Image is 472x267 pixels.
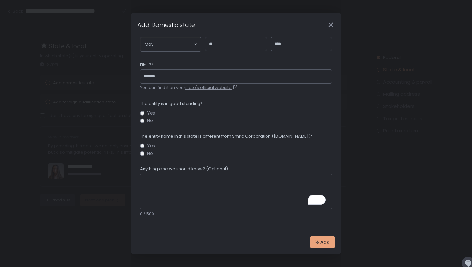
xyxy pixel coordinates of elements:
button: Add [310,236,335,248]
a: state's official website [185,85,239,91]
h1: Add Domestic state [137,21,195,29]
span: May [145,41,153,48]
div: Close [320,21,341,29]
span: No [147,118,153,123]
span: You can find it on your [140,85,332,91]
span: The entity name in this state is different from Smirc Corporation ([DOMAIN_NAME])* [140,133,312,139]
span: Anything else we should know? (Optional) [140,166,228,172]
span: The entity is in good standing* [140,101,202,107]
textarea: To enrich screen reader interactions, please activate Accessibility in Grammarly extension settings [140,174,332,209]
input: Yes [140,111,144,115]
span: File #* [140,62,153,68]
span: Add [320,239,330,245]
span: No [147,151,153,156]
input: Search for option [153,41,193,48]
div: Search for option [140,37,201,51]
div: 0 / 500 [140,211,332,217]
input: Yes [140,144,144,148]
span: Yes [147,111,155,116]
span: Yes [147,143,155,148]
input: No [140,119,144,123]
input: No [140,151,144,156]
